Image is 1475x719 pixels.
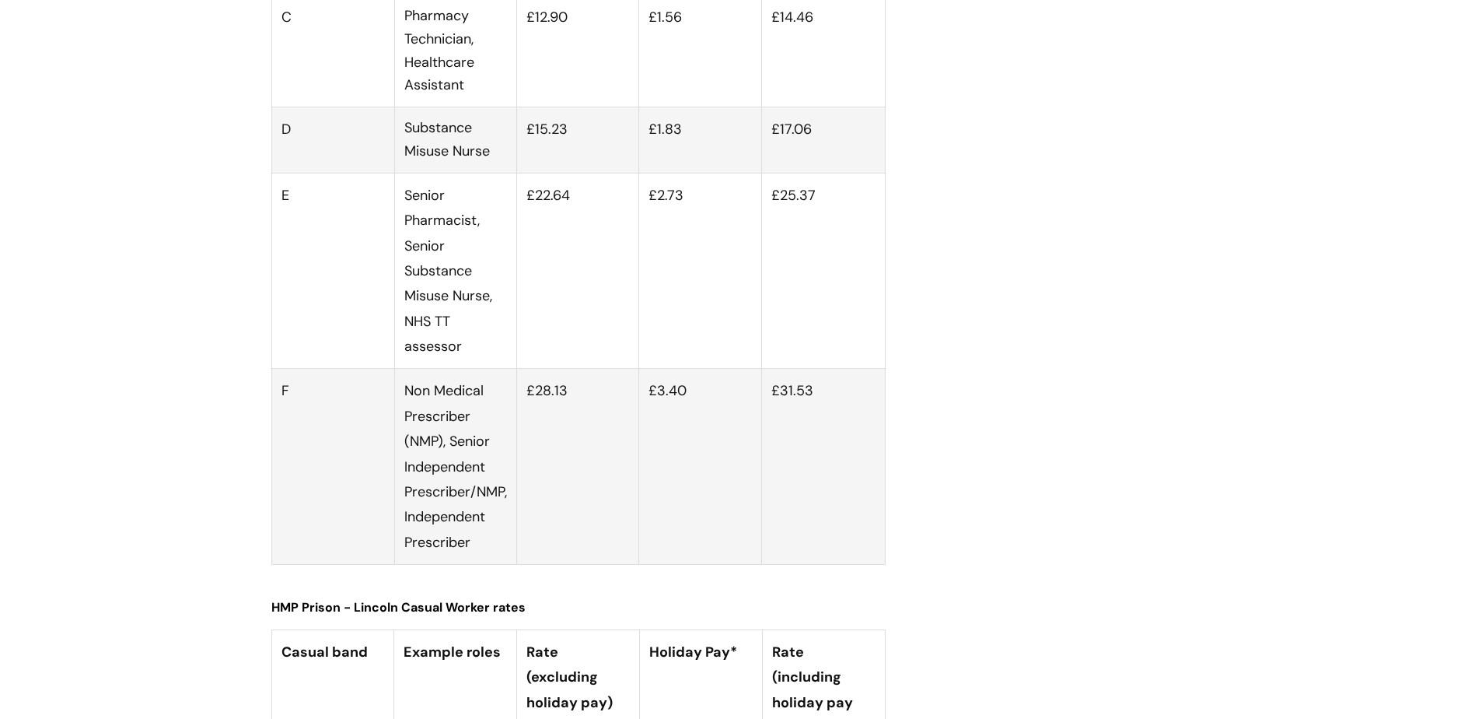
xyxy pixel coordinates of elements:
td: £28.13 [517,369,639,565]
td: Senior Pharmacist, Senior Substance Misuse Nurse, NHS TT assessor [394,173,517,369]
td: £1.83 [639,107,762,174]
td: £3.40 [639,369,762,565]
td: £2.73 [639,173,762,369]
p: Pharmacy Technician, Healthcare Assistant [404,5,508,97]
td: E [271,173,394,369]
td: £25.37 [762,173,885,369]
td: Non Medical Prescriber (NMP), Senior Independent Prescriber/NMP, Independent Prescriber [394,369,517,565]
p: Substance Misuse Nurse [404,117,508,163]
td: F [271,369,394,565]
td: £22.64 [517,173,639,369]
td: £17.06 [762,107,885,174]
span: HMP Prison - Lincoln Casual Worker rates [271,599,526,616]
td: £31.53 [762,369,885,565]
td: £15.23 [517,107,639,174]
td: D [271,107,394,174]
